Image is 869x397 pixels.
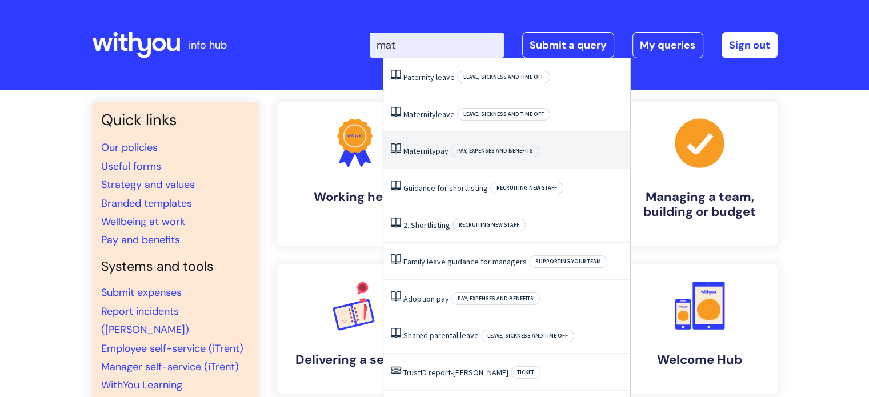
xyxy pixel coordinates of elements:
[451,292,540,305] span: Pay, expenses and benefits
[101,378,182,392] a: WithYou Learning
[403,109,436,119] span: Maternity
[101,259,250,275] h4: Systems and tools
[403,146,448,156] a: Maternitypay
[632,32,703,58] a: My queries
[403,256,527,267] a: Family leave guidance for managers
[403,183,488,193] a: Guidance for shortlisting
[101,141,158,154] a: Our policies
[101,159,161,173] a: Useful forms
[631,352,768,367] h4: Welcome Hub
[403,220,450,230] a: 2. Shortlisting
[277,102,433,246] a: Working here
[457,108,550,121] span: Leave, sickness and time off
[403,367,508,378] a: TrustID report-[PERSON_NAME]
[403,294,449,304] a: Adoption pay
[277,264,433,394] a: Delivering a service
[451,145,539,157] span: Pay, expenses and benefits
[631,190,768,220] h4: Managing a team, building or budget
[403,109,455,119] a: Maternityleave
[370,33,504,58] input: Search
[490,182,563,194] span: Recruiting new staff
[403,72,455,82] a: Paternity leave
[101,342,243,355] a: Employee self-service (iTrent)
[622,102,778,246] a: Managing a team, building or budget
[529,255,607,268] span: Supporting your team
[101,111,250,129] h3: Quick links
[101,233,180,247] a: Pay and benefits
[286,190,423,204] h4: Working here
[722,32,778,58] a: Sign out
[511,366,540,379] span: Ticket
[101,360,239,374] a: Manager self-service (iTrent)
[457,71,550,83] span: Leave, sickness and time off
[189,36,227,54] p: info hub
[286,352,423,367] h4: Delivering a service
[101,286,182,299] a: Submit expenses
[101,304,189,336] a: Report incidents ([PERSON_NAME])
[403,146,436,156] span: Maternity
[101,215,185,228] a: Wellbeing at work
[101,178,195,191] a: Strategy and values
[101,197,192,210] a: Branded templates
[522,32,614,58] a: Submit a query
[481,330,574,342] span: Leave, sickness and time off
[370,32,778,58] div: | -
[452,219,526,231] span: Recruiting new staff
[622,264,778,394] a: Welcome Hub
[403,330,479,340] a: Shared parental leave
